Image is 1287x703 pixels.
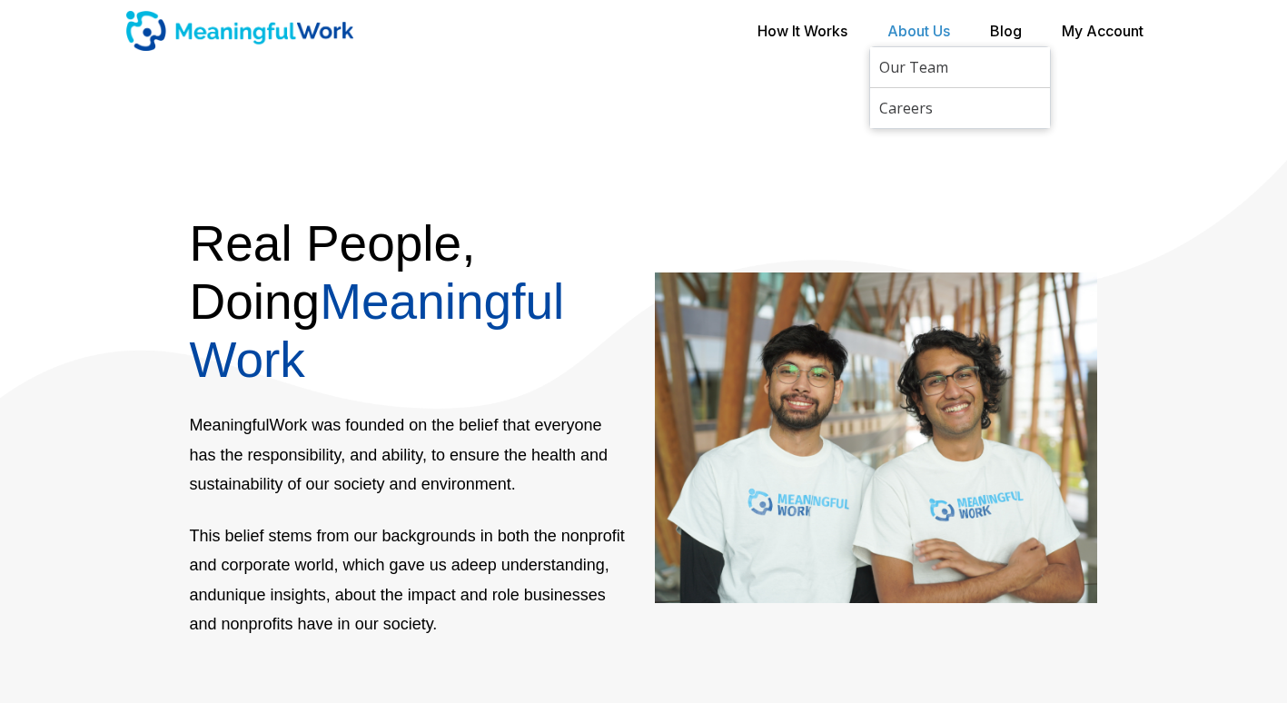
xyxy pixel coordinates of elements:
[887,13,950,49] a: About Us
[190,273,565,388] span: Meaningful Work
[870,88,1050,128] a: Careers
[739,15,1162,46] nav: Main menu
[460,556,605,574] span: deep understanding
[190,215,476,272] span: Real People,
[190,527,625,634] span: This belief stems from our backgrounds in both the nonprofit and corporate world, which gave us a...
[990,13,1022,49] a: Blog
[757,13,847,49] a: How It Works
[190,416,609,493] span: MeaningfulWork was founded on the belief that everyone has the responsibility, and ability, to en...
[190,273,321,330] span: Doing
[870,47,1050,87] a: Our Team
[126,11,353,51] img: Meaningful Work Logo
[1062,13,1143,49] a: My Account
[655,272,1097,603] img: Rafid and Raaj
[217,586,326,604] span: unique insights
